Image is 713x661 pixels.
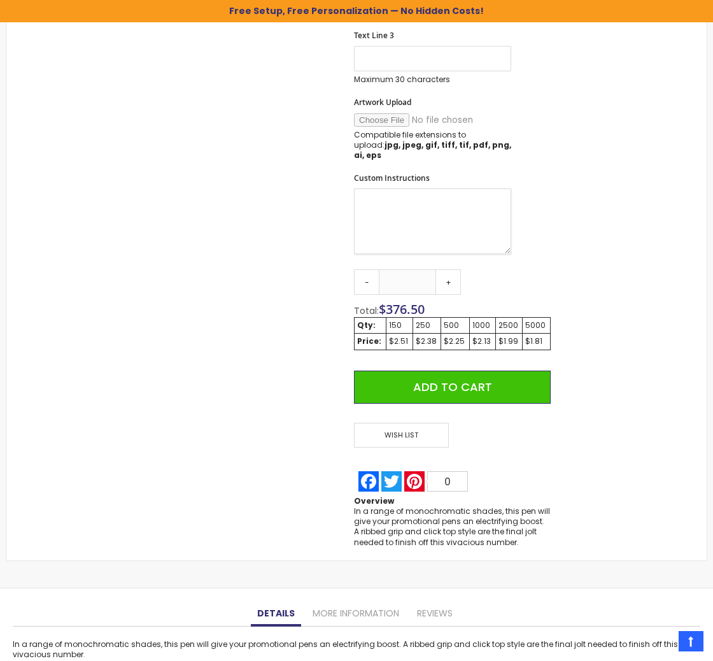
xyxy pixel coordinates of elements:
div: In a range of monochromatic shades, this pen will give your promotional pens an electrifying boos... [13,639,700,660]
a: More Information [306,601,406,627]
span: Artwork Upload [354,97,411,108]
a: Reviews [411,601,459,627]
div: $2.25 [444,336,467,346]
a: + [435,269,461,295]
span: Wish List [354,423,449,448]
div: In a range of monochromatic shades, this pen will give your promotional pens an electrifying boos... [354,506,551,548]
div: 5000 [525,320,547,330]
a: Twitter [380,471,403,492]
strong: Price: [357,336,381,346]
strong: jpg, jpeg, gif, tiff, tif, pdf, png, ai, eps [354,139,511,160]
div: 250 [416,320,439,330]
span: Custom Instructions [354,173,430,183]
span: 0 [445,476,451,487]
div: $2.13 [472,336,492,346]
a: - [354,269,379,295]
span: $ [379,301,425,318]
strong: Qty: [357,320,376,330]
span: Total: [354,304,379,317]
span: Text Line 3 [354,30,394,41]
a: Pinterest0 [403,471,469,492]
a: Facebook [357,471,380,492]
button: Add to Cart [354,371,551,404]
strong: Overview [354,495,394,506]
p: Compatible file extensions to upload: [354,130,511,161]
div: $1.99 [498,336,520,346]
div: $1.81 [525,336,547,346]
span: 376.50 [386,301,425,318]
div: 1000 [472,320,492,330]
a: Details [251,601,301,627]
div: 2500 [498,320,520,330]
div: $2.51 [389,336,410,346]
a: Wish List [354,423,452,448]
p: Maximum 30 characters [354,75,511,85]
div: 150 [389,320,410,330]
div: 500 [444,320,467,330]
span: Add to Cart [413,379,492,395]
div: $2.38 [416,336,439,346]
